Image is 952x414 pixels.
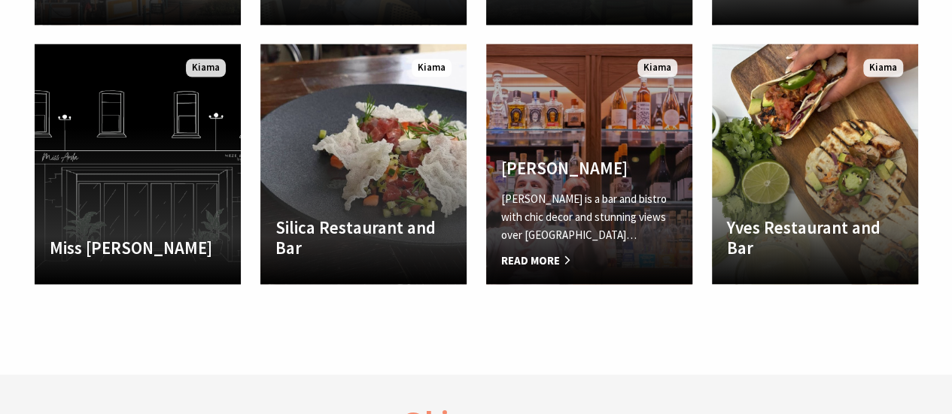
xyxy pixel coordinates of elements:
[486,44,692,284] a: [PERSON_NAME] [PERSON_NAME] is a bar and bistro with chic decor and stunning views over [GEOGRAPH...
[275,216,452,258] h4: Silica Restaurant and Bar
[501,157,677,178] h4: [PERSON_NAME]
[412,59,452,77] span: Kiama
[260,44,467,284] a: Silica Restaurant and Bar Kiama
[501,251,677,269] span: Read More
[501,189,677,243] p: [PERSON_NAME] is a bar and bistro with chic decor and stunning views over [GEOGRAPHIC_DATA]…
[35,44,241,284] a: Another Image Used Miss [PERSON_NAME] Kiama
[186,59,226,77] span: Kiama
[727,216,903,258] h4: Yves Restaurant and Bar
[863,59,903,77] span: Kiama
[637,59,677,77] span: Kiama
[712,44,918,284] a: Yves Restaurant and Bar Kiama
[50,237,226,258] h4: Miss [PERSON_NAME]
